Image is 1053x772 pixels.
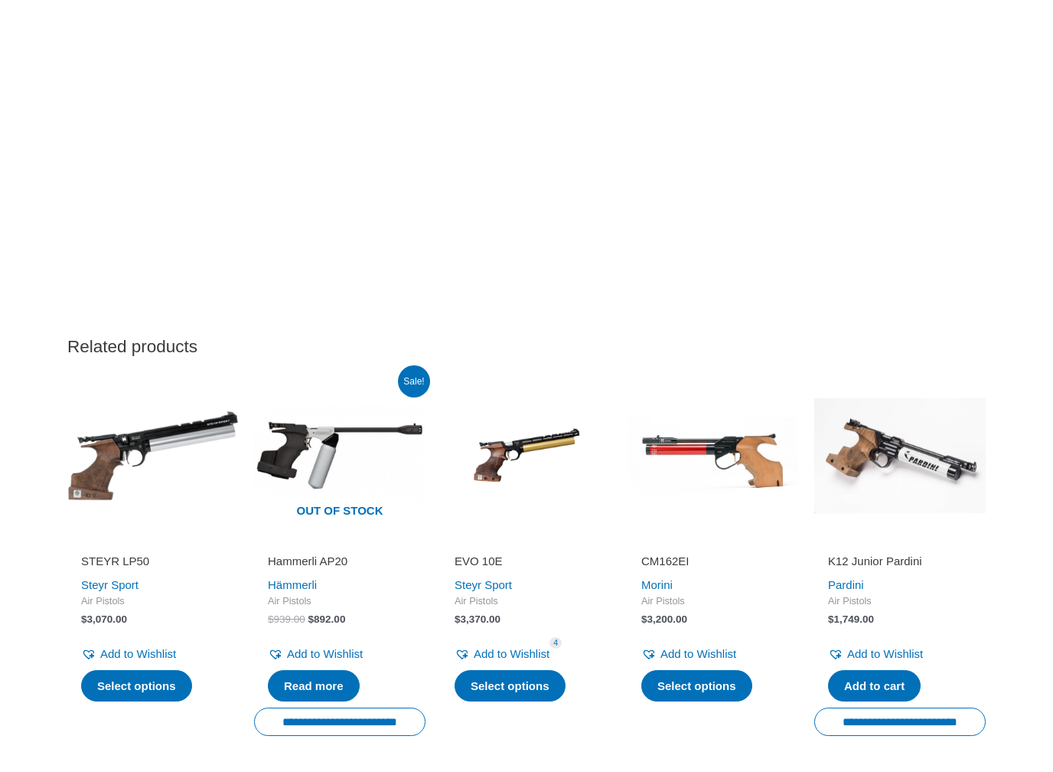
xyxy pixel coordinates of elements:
a: Hämmerli [268,578,317,591]
a: K12 Junior Pardini [828,554,972,574]
span: Air Pistols [641,595,785,608]
span: $ [268,613,274,625]
a: Out of stock [254,370,425,541]
span: Add to Wishlist [847,647,923,660]
img: STEYR LP50 [67,370,239,541]
bdi: 1,749.00 [828,613,874,625]
a: Select options for “EVO 10E” [455,670,566,702]
span: Air Pistols [455,595,598,608]
bdi: 3,370.00 [455,613,500,625]
span: Add to Wishlist [287,647,363,660]
span: Air Pistols [828,595,972,608]
img: Hammerli AP20 [254,370,425,541]
bdi: 939.00 [268,613,305,625]
a: Add to Wishlist [641,643,736,665]
h2: K12 Junior Pardini [828,554,972,569]
span: Air Pistols [81,595,225,608]
h2: Hammerli AP20 [268,554,412,569]
img: K12 Junior Pardini [814,370,986,541]
a: Add to cart: “K12 Junior Pardini” [828,670,921,702]
a: Pardini [828,578,864,591]
h2: EVO 10E [455,554,598,569]
a: Select options for “CM162EI” [641,670,752,702]
span: Add to Wishlist [474,647,549,660]
span: Sale! [398,365,430,397]
a: EVO 10E [455,554,598,574]
a: Hammerli AP20 [268,554,412,574]
bdi: 892.00 [308,613,346,625]
span: $ [641,613,647,625]
span: Out of stock [266,495,414,530]
img: Steyr EVO 10E [441,370,612,541]
a: Select options for “STEYR LP50” [81,670,192,702]
a: STEYR LP50 [81,554,225,574]
span: Add to Wishlist [100,647,176,660]
a: Add to Wishlist [828,643,923,665]
span: 4 [549,637,562,649]
span: Air Pistols [268,595,412,608]
span: $ [308,613,315,625]
h2: STEYR LP50 [81,554,225,569]
a: Steyr Sport [81,578,139,591]
h2: CM162EI [641,554,785,569]
span: Add to Wishlist [660,647,736,660]
a: Morini [641,578,673,591]
bdi: 3,070.00 [81,613,127,625]
a: Read more about “Hammerli AP20” [268,670,360,702]
a: Add to Wishlist [81,643,176,665]
bdi: 3,200.00 [641,613,687,625]
span: $ [81,613,87,625]
a: Add to Wishlist [455,643,549,665]
span: $ [455,613,461,625]
a: Add to Wishlist [268,643,363,665]
h2: Related products [67,335,986,358]
a: CM162EI [641,554,785,574]
a: Steyr Sport [455,578,512,591]
span: $ [828,613,834,625]
img: CM162EI [628,370,799,541]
